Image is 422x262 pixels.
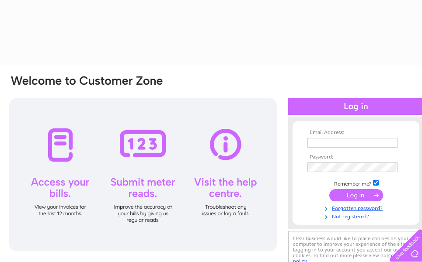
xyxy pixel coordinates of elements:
[305,179,407,187] td: Remember me?
[329,189,383,201] input: Submit
[305,130,407,136] th: Email Address:
[307,203,407,212] a: Forgotten password?
[305,154,407,160] th: Password:
[307,212,407,220] a: Not registered?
